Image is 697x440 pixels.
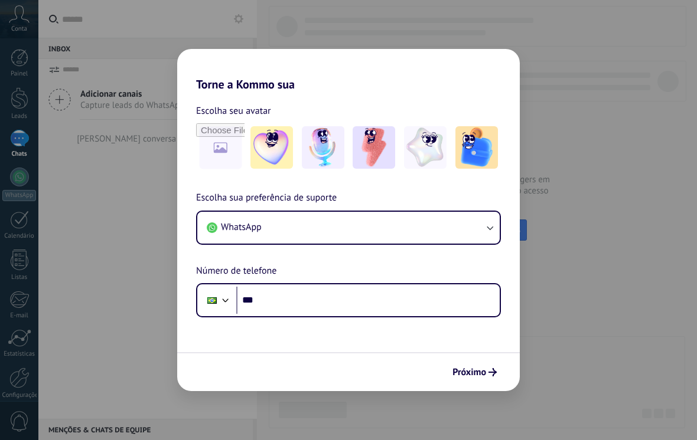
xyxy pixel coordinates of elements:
span: Escolha seu avatar [196,103,271,119]
h2: Torne a Kommo sua [177,49,520,91]
img: -2.jpeg [302,126,344,169]
span: WhatsApp [221,221,262,233]
div: Brazil: + 55 [201,288,223,313]
img: -4.jpeg [404,126,447,169]
img: -3.jpeg [353,126,395,169]
button: WhatsApp [197,212,500,244]
span: Escolha sua preferência de suporte [196,191,337,206]
img: -1.jpeg [250,126,293,169]
img: -5.jpeg [455,126,498,169]
span: Número de telefone [196,264,276,279]
span: Próximo [452,368,486,376]
button: Próximo [447,362,502,382]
